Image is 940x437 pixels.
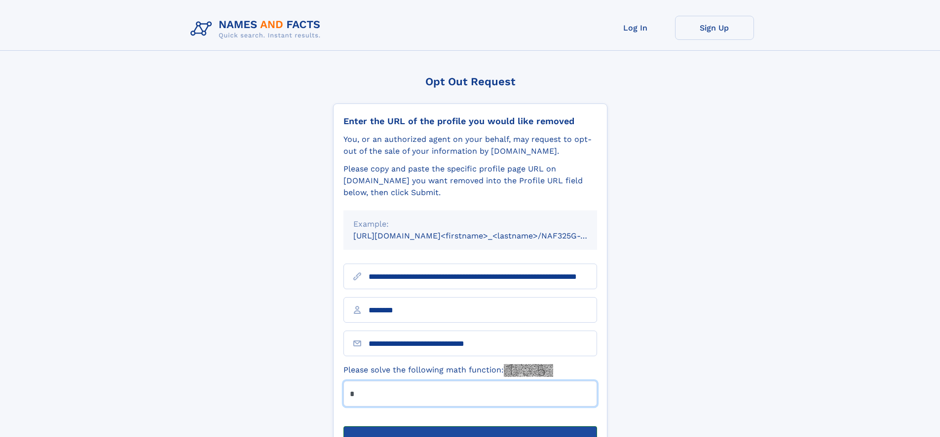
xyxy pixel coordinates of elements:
[596,16,675,40] a: Log In
[353,218,587,230] div: Example:
[343,163,597,199] div: Please copy and paste the specific profile page URL on [DOMAIN_NAME] you want removed into the Pr...
[343,364,553,377] label: Please solve the following math function:
[333,75,607,88] div: Opt Out Request
[343,134,597,157] div: You, or an authorized agent on your behalf, may request to opt-out of the sale of your informatio...
[343,116,597,127] div: Enter the URL of the profile you would like removed
[187,16,329,42] img: Logo Names and Facts
[675,16,754,40] a: Sign Up
[353,231,616,240] small: [URL][DOMAIN_NAME]<firstname>_<lastname>/NAF325G-xxxxxxxx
